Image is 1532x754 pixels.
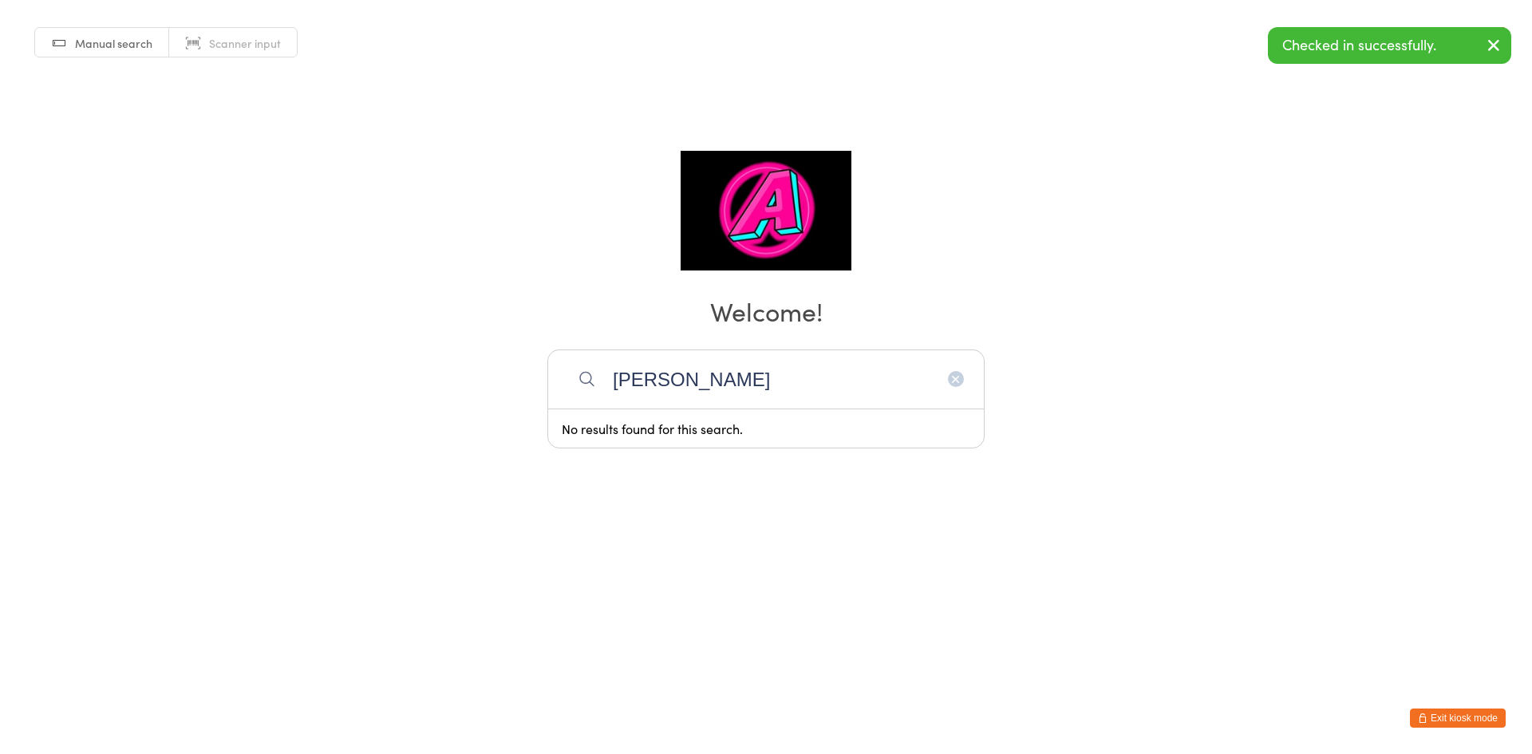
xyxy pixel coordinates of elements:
h2: Welcome! [16,293,1516,329]
img: A-Team Jiu Jitsu [681,151,851,270]
button: Exit kiosk mode [1410,709,1506,728]
div: Checked in successfully. [1268,27,1511,64]
span: Manual search [75,35,152,51]
input: Search [547,349,985,409]
div: No results found for this search. [547,409,985,448]
span: Scanner input [209,35,281,51]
